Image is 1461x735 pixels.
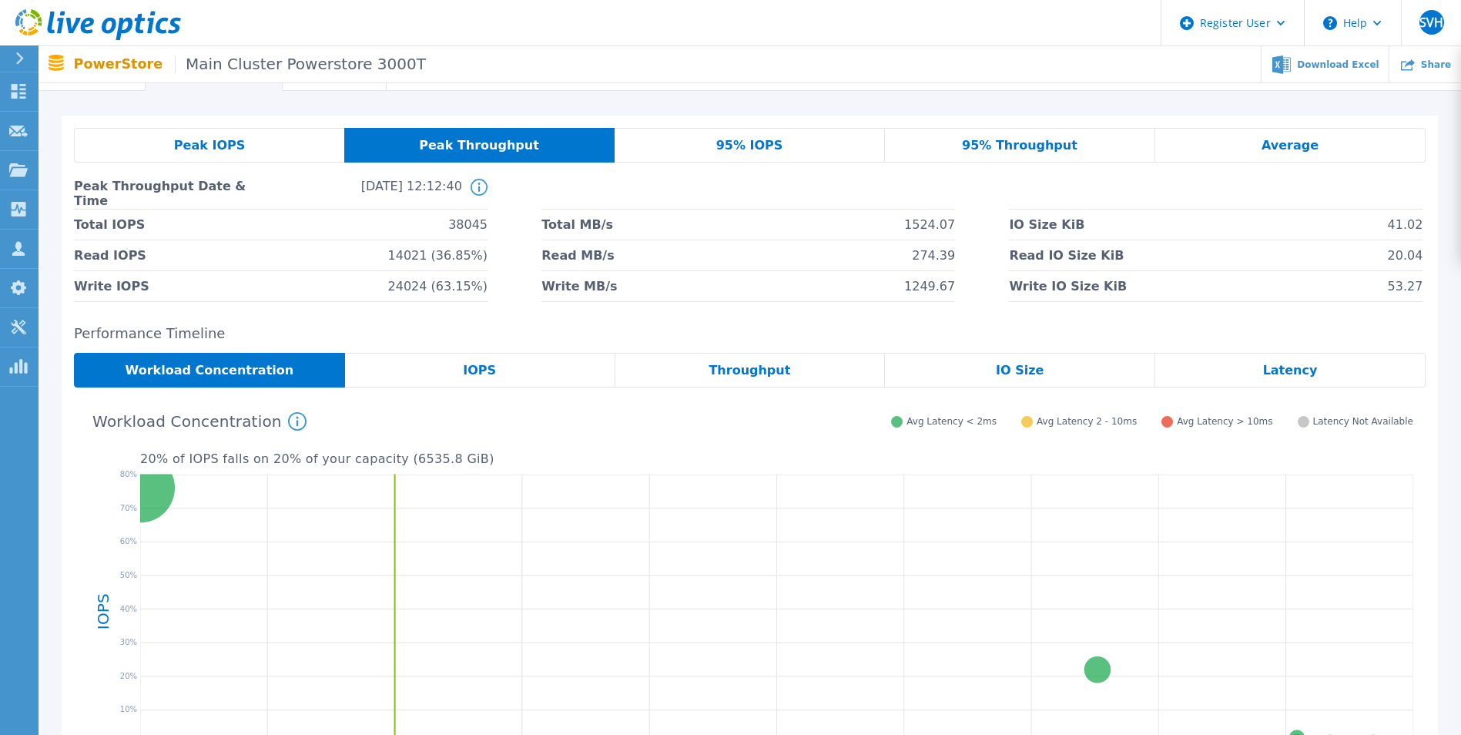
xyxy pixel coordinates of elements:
[1297,60,1379,69] span: Download Excel
[74,179,268,209] span: Peak Throughput Date & Time
[1388,240,1423,270] span: 20.04
[541,210,613,240] span: Total MB/s
[1388,271,1423,301] span: 53.27
[448,210,488,240] span: 38045
[388,271,488,301] span: 24024 (63.15%)
[174,139,245,152] span: Peak IOPS
[92,412,307,431] h4: Workload Concentration
[120,537,137,545] text: 60%
[716,139,783,152] span: 95% IOPS
[906,416,997,428] span: Avg Latency < 2ms
[419,139,539,152] span: Peak Throughput
[541,240,614,270] span: Read MB/s
[904,210,955,240] span: 1524.07
[463,364,496,377] span: IOPS
[1313,416,1413,428] span: Latency Not Available
[904,271,955,301] span: 1249.67
[74,210,145,240] span: Total IOPS
[912,240,955,270] span: 274.39
[120,470,137,478] text: 80%
[175,55,426,73] span: Main Cluster Powerstore 3000T
[120,705,137,713] text: 10%
[74,271,149,301] span: Write IOPS
[1263,364,1318,377] span: Latency
[1009,271,1127,301] span: Write IO Size KiB
[709,364,790,377] span: Throughput
[388,240,488,270] span: 14021 (36.85%)
[1009,210,1084,240] span: IO Size KiB
[74,240,146,270] span: Read IOPS
[1037,416,1137,428] span: Avg Latency 2 - 10ms
[1009,240,1124,270] span: Read IO Size KiB
[1262,139,1319,152] span: Average
[1177,416,1272,428] span: Avg Latency > 10ms
[126,364,294,377] span: Workload Concentration
[74,326,1426,342] h2: Performance Timeline
[996,364,1044,377] span: IO Size
[120,503,137,512] text: 70%
[74,55,426,73] p: PowerStore
[962,139,1077,152] span: 95% Throughput
[541,271,617,301] span: Write MB/s
[140,452,1413,466] p: 20 % of IOPS falls on 20 % of your capacity ( 6535.8 GiB )
[1421,60,1451,69] span: Share
[268,179,462,209] span: [DATE] 12:12:40
[1419,16,1443,29] span: SVH
[96,553,111,669] h4: IOPS
[1388,210,1423,240] span: 41.02
[120,672,137,680] text: 20%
